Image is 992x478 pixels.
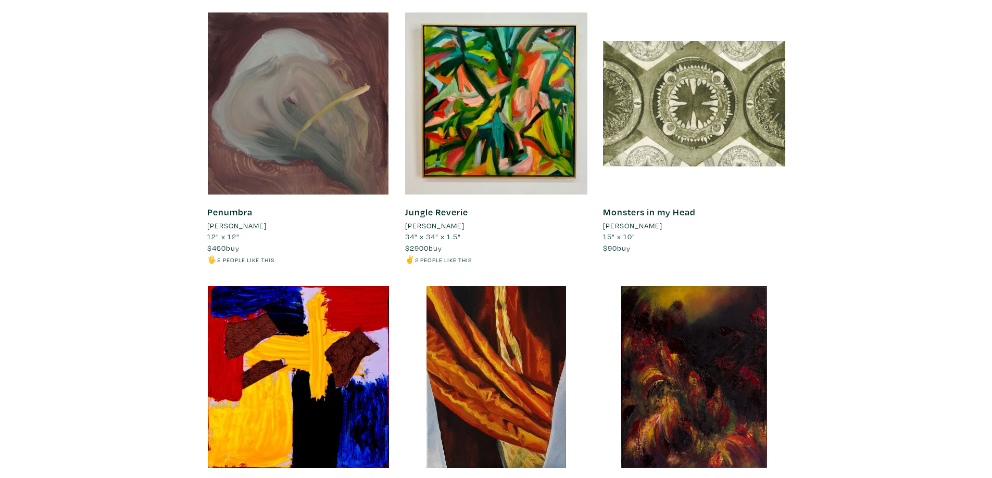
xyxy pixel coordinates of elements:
[217,256,274,264] small: 5 people like this
[207,231,240,241] span: 12" x 12"
[603,220,785,231] a: [PERSON_NAME]
[603,206,696,218] a: Monsters in my Head
[405,254,587,265] li: ✌️
[405,220,587,231] a: [PERSON_NAME]
[207,243,226,253] span: $460
[405,231,461,241] span: 34" x 34" x 1.5"
[207,243,240,253] span: buy
[603,231,635,241] span: 15" x 10"
[415,256,472,264] small: 2 people like this
[207,220,267,231] li: [PERSON_NAME]
[207,254,390,265] li: 🖐️
[405,243,442,253] span: buy
[405,206,468,218] a: Jungle Reverie
[603,243,617,253] span: $90
[405,220,464,231] li: [PERSON_NAME]
[603,220,662,231] li: [PERSON_NAME]
[207,206,253,218] a: Penumbra
[405,243,429,253] span: $2900
[207,220,390,231] a: [PERSON_NAME]
[603,243,631,253] span: buy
